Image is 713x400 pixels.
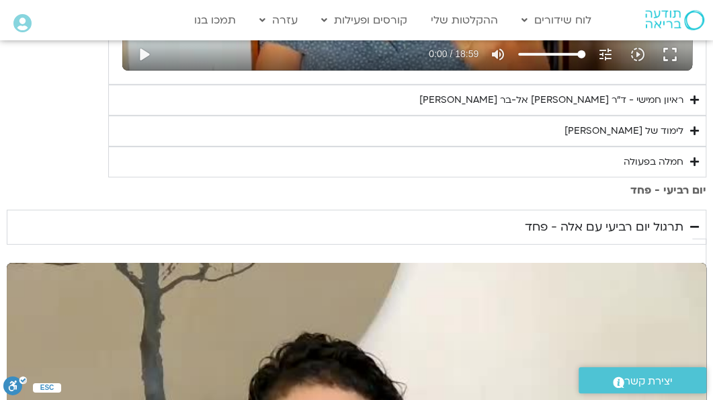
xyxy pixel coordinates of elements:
[187,7,243,33] a: תמכו בנו
[108,116,706,147] summary: לימוד של [PERSON_NAME]
[108,85,706,116] summary: ראיון חמישי - ד"ר [PERSON_NAME] אל-בר [PERSON_NAME]
[108,147,706,177] summary: חמלה בפעולה
[314,7,414,33] a: קורסים ופעילות
[645,10,704,30] img: תודעה בריאה
[525,217,683,237] div: תרגול יום רביעי עם אלה - פחד
[7,210,706,245] summary: תרגול יום רביעי עם אלה - פחד
[579,367,706,393] a: יצירת קשר
[424,7,505,33] a: ההקלטות שלי
[419,92,683,108] div: ראיון חמישי - ד"ר [PERSON_NAME] אל-בר [PERSON_NAME]
[624,154,683,170] div: חמלה בפעולה
[564,123,683,139] div: לימוד של [PERSON_NAME]
[7,184,706,196] h2: יום רביעי - פחד
[624,372,673,391] span: יצירת קשר
[253,7,304,33] a: עזרה
[515,7,598,33] a: לוח שידורים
